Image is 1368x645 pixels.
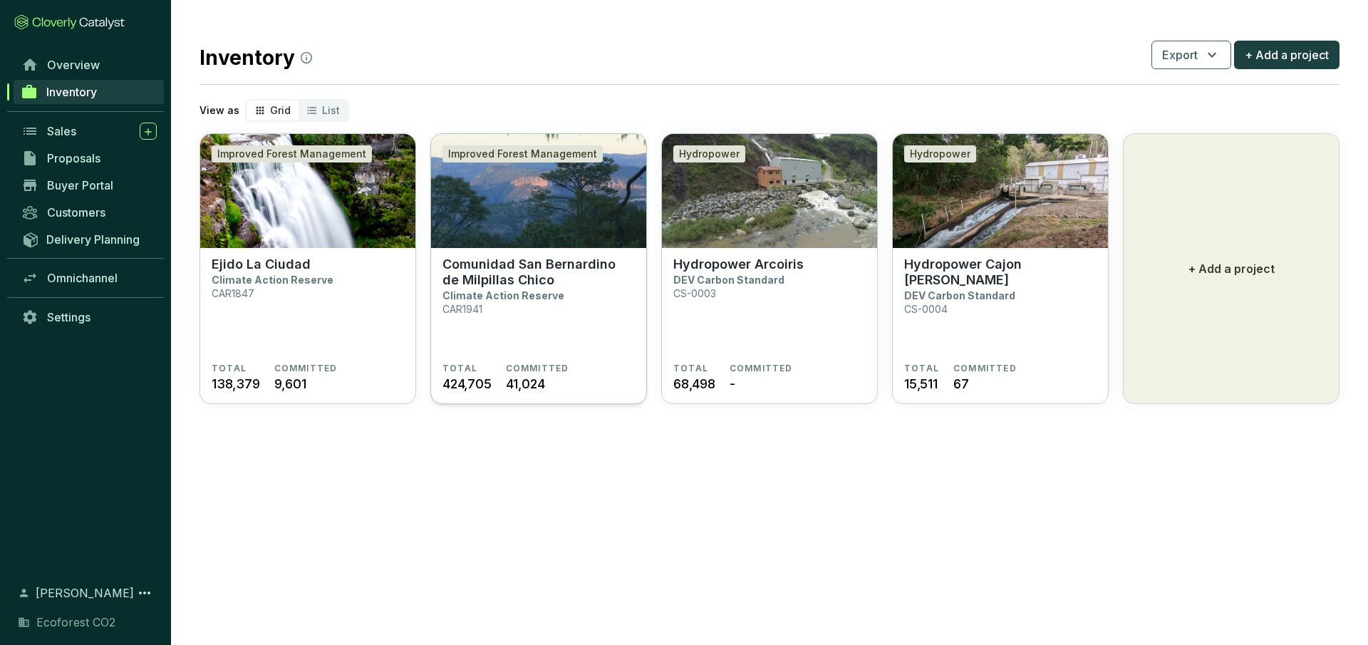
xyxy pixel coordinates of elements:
img: Hydropower Arcoiris [662,134,877,248]
span: TOTAL [904,363,939,374]
span: COMMITTED [953,363,1017,374]
p: CAR1941 [442,303,482,315]
span: Inventory [46,85,97,99]
span: 15,511 [904,374,938,393]
p: CS-0003 [673,287,716,299]
p: Climate Action Reserve [212,274,333,286]
a: Hydropower ArcoirisHydropowerHydropower ArcoirisDEV Carbon StandardCS-0003TOTAL68,498COMMITTED- [661,133,878,404]
a: Omnichannel [14,266,164,290]
span: Settings [47,310,90,324]
span: Delivery Planning [46,232,140,247]
span: TOTAL [212,363,247,374]
button: + Add a project [1234,41,1339,69]
span: Ecoforest CO2 [36,614,115,631]
span: + Add a project [1245,46,1329,63]
img: Ejido La Ciudad [200,134,415,248]
p: DEV Carbon Standard [673,274,784,286]
p: CS-0004 [904,303,948,315]
span: TOTAL [442,363,477,374]
a: Ejido La CiudadImproved Forest ManagementEjido La CiudadClimate Action ReserveCAR1847TOTAL138,379... [199,133,416,404]
div: Improved Forest Management [212,145,372,162]
span: Sales [47,124,76,138]
a: Buyer Portal [14,173,164,197]
span: - [730,374,735,393]
a: Comunidad San Bernardino de Milpillas ChicoImproved Forest ManagementComunidad San Bernardino de ... [430,133,647,404]
span: TOTAL [673,363,708,374]
a: Overview [14,53,164,77]
p: DEV Carbon Standard [904,289,1015,301]
div: segmented control [245,99,349,122]
p: CAR1847 [212,287,254,299]
p: Comunidad San Bernardino de Milpillas Chico [442,257,635,288]
span: Buyer Portal [47,178,113,192]
a: Delivery Planning [14,227,164,251]
img: Comunidad San Bernardino de Milpillas Chico [431,134,646,248]
div: Hydropower [673,145,745,162]
button: + Add a project [1123,133,1339,404]
h2: Inventory [199,43,312,73]
p: Hydropower Cajon [PERSON_NAME] [904,257,1097,288]
span: 138,379 [212,374,260,393]
span: COMMITTED [730,363,793,374]
span: 67 [953,374,969,393]
a: Sales [14,119,164,143]
a: Proposals [14,146,164,170]
a: Customers [14,200,164,225]
span: 9,601 [274,374,306,393]
span: Grid [270,104,291,116]
p: View as [199,103,239,118]
a: Inventory [14,80,164,104]
p: + Add a project [1188,260,1275,277]
span: Omnichannel [47,271,118,285]
div: Hydropower [904,145,976,162]
span: Proposals [47,151,100,165]
div: Improved Forest Management [442,145,603,162]
p: Hydropower Arcoiris [673,257,804,272]
span: Export [1162,46,1198,63]
p: Climate Action Reserve [442,289,564,301]
span: COMMITTED [274,363,338,374]
span: Overview [47,58,100,72]
button: Export [1151,41,1231,69]
img: Hydropower Cajon de Peña [893,134,1108,248]
span: COMMITTED [506,363,569,374]
span: [PERSON_NAME] [36,584,134,602]
p: Ejido La Ciudad [212,257,311,272]
span: Customers [47,205,105,220]
a: Settings [14,305,164,329]
span: 424,705 [442,374,492,393]
span: 68,498 [673,374,715,393]
span: 41,024 [506,374,545,393]
span: List [322,104,340,116]
a: Hydropower Cajon de PeñaHydropowerHydropower Cajon [PERSON_NAME]DEV Carbon StandardCS-0004TOTAL15... [892,133,1109,404]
